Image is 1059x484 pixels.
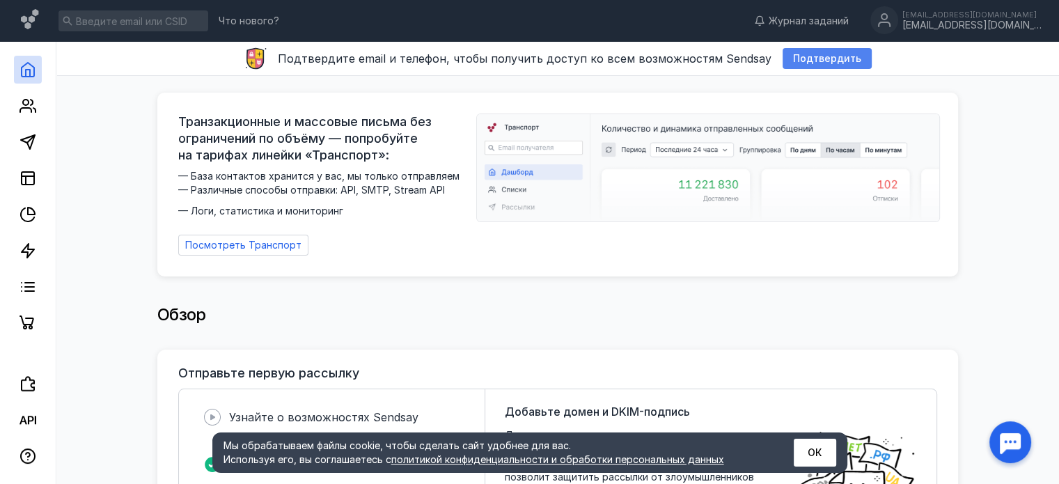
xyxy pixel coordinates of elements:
a: Что нового? [212,16,286,26]
div: [EMAIL_ADDRESS][DOMAIN_NAME] [902,10,1042,19]
span: — База контактов хранится у вас, мы только отправляем — Различные способы отправки: API, SMTP, St... [178,169,468,218]
span: Транзакционные и массовые письма без ограничений по объёму — попробуйте на тарифах линейки «Транс... [178,114,468,164]
button: Подтвердить [783,48,872,69]
span: Что нового? [219,16,279,26]
div: Мы обрабатываем файлы cookie, чтобы сделать сайт удобнее для вас. Используя его, вы соглашаетесь c [223,439,760,467]
span: Посмотреть Транспорт [185,240,301,251]
div: [EMAIL_ADDRESS][DOMAIN_NAME] [902,19,1042,31]
span: Узнайте о возможностях Sendsay [229,410,418,424]
span: Обзор [157,304,206,325]
span: Журнал заданий [769,14,849,28]
span: Подтвердите email и телефон, чтобы получить доступ ко всем возможностям Sendsay [278,52,771,65]
span: Добавьте домен и DKIM-подпись [505,403,690,420]
input: Введите email или CSID [58,10,208,31]
a: политикой конфиденциальности и обработки персональных данных [391,453,724,465]
a: Журнал заданий [747,14,856,28]
h3: Отправьте первую рассылку [178,366,359,380]
a: Посмотреть Транспорт [178,235,308,256]
button: ОК [794,439,836,467]
span: Подтвердить [793,53,861,65]
img: dashboard-transport-banner [477,114,939,221]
